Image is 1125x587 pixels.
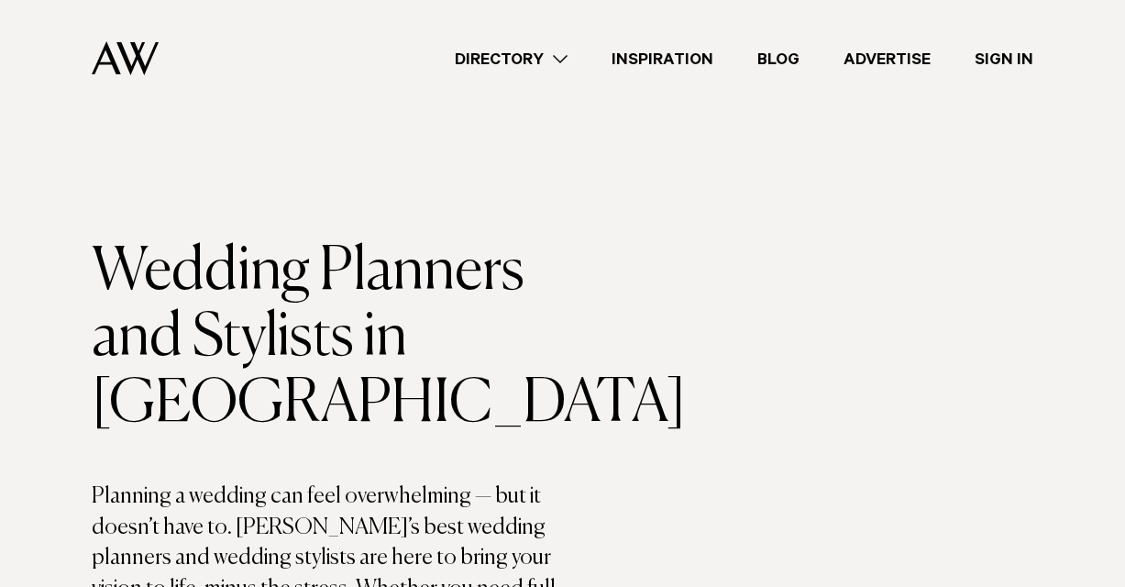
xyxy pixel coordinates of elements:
[735,47,822,72] a: Blog
[433,47,590,72] a: Directory
[92,41,159,75] img: Auckland Weddings Logo
[953,47,1055,72] a: Sign In
[590,47,735,72] a: Inspiration
[92,239,563,437] h1: Wedding Planners and Stylists in [GEOGRAPHIC_DATA]
[822,47,953,72] a: Advertise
